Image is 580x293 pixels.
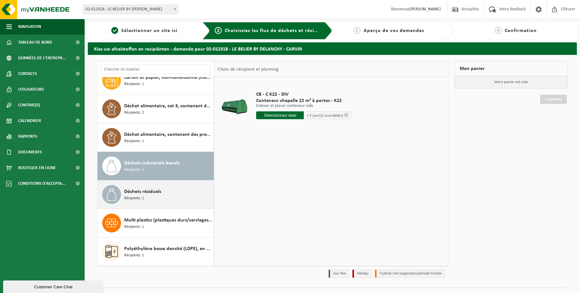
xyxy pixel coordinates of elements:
span: Contacts [18,66,37,82]
span: Déchet alimentaire, cat 3, contenant des produits d'origine animale, emballage synthétique [124,102,212,110]
span: 4 [495,27,502,34]
p: Votre panier est vide [455,76,567,88]
span: Navigation [18,19,41,35]
span: CB - C K22 - DIV [256,91,351,98]
li: Tijdelijk niet toegestaan/période limitée [375,269,445,278]
span: Boutique en ligne [18,160,56,176]
span: Choisissiez les flux de déchets et récipients [225,28,329,33]
span: Déchets résiduels [124,188,161,195]
div: Mon panier [455,61,567,76]
span: Données de l'entrepr... [18,50,66,66]
p: Enlever et placer conteneur vide [256,104,351,108]
span: Récipients: 1 [124,138,144,144]
span: Carton et papier, non-conditionné (industriel) [124,74,212,81]
iframe: chat widget [3,279,105,293]
button: Polyéthylène basse densité (LDPE), en vrac, naturel/coloré (80/20) Récipients: 1 [98,237,214,266]
input: Sélectionnez date [256,111,304,119]
button: Déchets industriels banals Récipients: 1 [98,152,214,180]
span: Conditions d'accepta... [18,176,66,191]
span: 3 [354,27,361,34]
a: Continuer [540,95,567,104]
span: Aperçu de vos demandes [364,28,424,33]
span: Récipients: 1 [124,195,144,201]
span: 1 [111,27,118,34]
span: + 2 jour(s) ouvrable(s) [307,114,343,118]
span: Sélectionner un site ici [121,28,177,33]
span: Rapports [18,129,37,144]
li: Jour fixe [329,269,349,278]
span: Récipients: 1 [124,81,144,87]
span: Déchet alimentaire, contenant des produits d'origine animale, emballage mélangé (sans verre), cat 3 [124,131,212,138]
span: Conteneur chapelle 22 m³ à portes - K22 [256,98,351,104]
h2: Kies uw afvalstoffen en recipiënten - demande pour 02-012318 - LE BELIER BY DELANCHY - CARVIN [88,42,577,55]
input: Chercher du matériel [101,65,211,74]
button: Multi plastics (plastiques durs/cerclages/EPS/film naturel/film mélange/PMC) Récipients: 1 [98,209,214,237]
button: Déchet alimentaire, contenant des produits d'origine animale, emballage mélangé (sans verre), cat... [98,123,214,152]
span: Déchets industriels banals [124,159,180,167]
button: Carton et papier, non-conditionné (industriel) Récipients: 1 [98,66,214,95]
span: Contrat(s) [18,97,40,113]
button: Déchets résiduels Récipients: 1 [98,180,214,209]
span: Confirmation [505,28,537,33]
li: Holiday [352,269,372,278]
span: Multi plastics (plastiques durs/cerclages/EPS/film naturel/film mélange/PMC) [124,216,212,224]
span: Récipients: 2 [124,110,144,116]
span: Calendrier [18,113,41,129]
a: 1Sélectionner un site ici [91,27,198,35]
span: Récipients: 1 [124,253,144,258]
span: Récipients: 1 [124,167,144,173]
span: Utilisateurs [18,82,44,97]
strong: [PERSON_NAME] [409,7,441,12]
span: Documents [18,144,42,160]
div: Choix de récipient et planning [214,61,282,77]
button: Déchet alimentaire, cat 3, contenant des produits d'origine animale, emballage synthétique Récipi... [98,95,214,123]
span: 2 [215,27,222,34]
span: Tableau de bord [18,35,52,50]
span: Récipients: 1 [124,224,144,230]
span: Polyéthylène basse densité (LDPE), en vrac, naturel/coloré (80/20) [124,245,212,253]
span: 02-012318 - LE BELIER BY DELANCHY - CARVIN [83,5,178,14]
